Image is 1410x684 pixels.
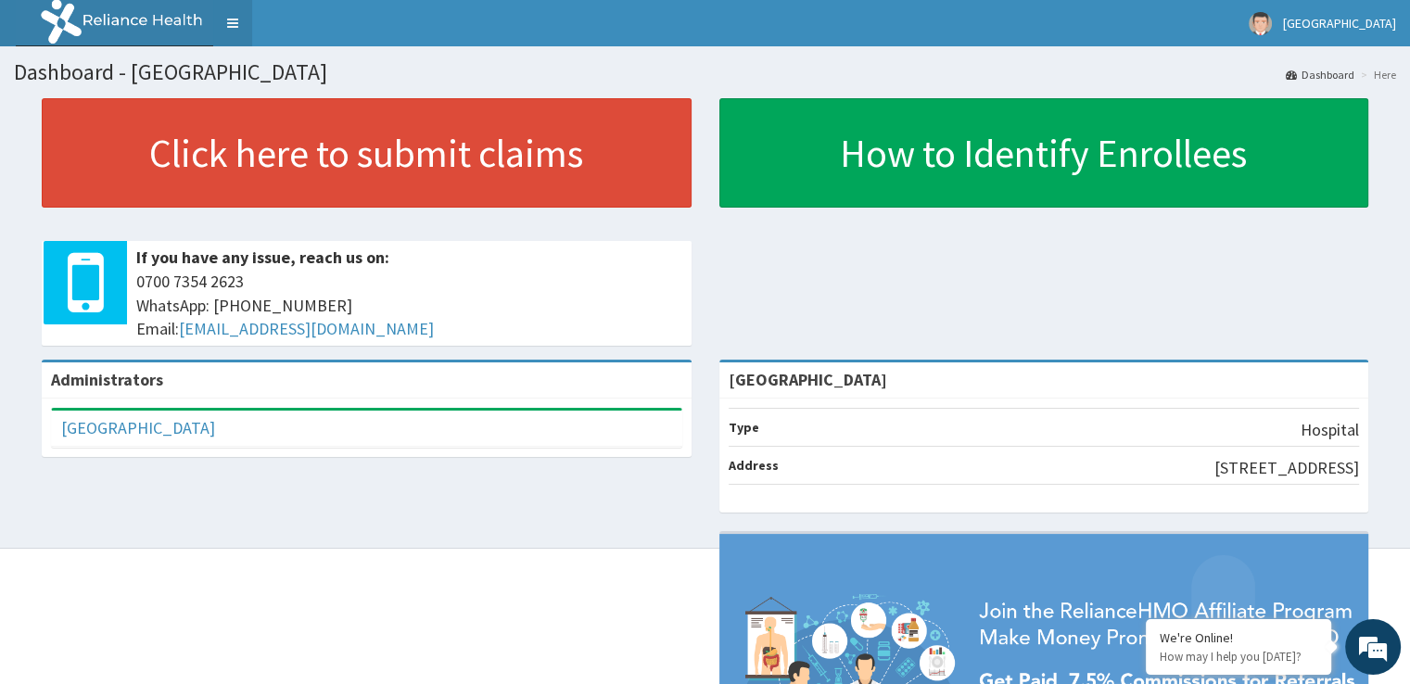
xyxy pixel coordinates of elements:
b: Address [729,457,779,474]
strong: [GEOGRAPHIC_DATA] [729,369,887,390]
a: [EMAIL_ADDRESS][DOMAIN_NAME] [179,318,434,339]
a: Dashboard [1286,67,1354,82]
img: User Image [1249,12,1272,35]
b: If you have any issue, reach us on: [136,247,389,268]
b: Type [729,419,759,436]
a: How to Identify Enrollees [719,98,1369,208]
p: [STREET_ADDRESS] [1214,456,1359,480]
p: How may I help you today? [1160,649,1317,665]
span: [GEOGRAPHIC_DATA] [1283,15,1396,32]
b: Administrators [51,369,163,390]
p: Hospital [1301,418,1359,442]
a: Click here to submit claims [42,98,692,208]
a: [GEOGRAPHIC_DATA] [61,417,215,438]
div: We're Online! [1160,629,1317,646]
li: Here [1356,67,1396,82]
span: 0700 7354 2623 WhatsApp: [PHONE_NUMBER] Email: [136,270,682,341]
h1: Dashboard - [GEOGRAPHIC_DATA] [14,60,1396,84]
